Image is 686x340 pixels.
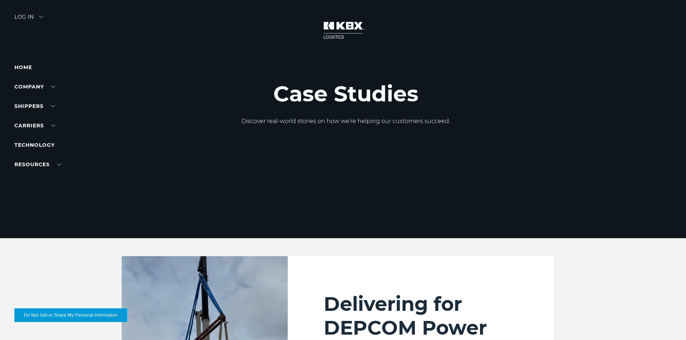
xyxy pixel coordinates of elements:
a: Home [14,64,32,71]
a: RESOURCES [14,161,61,168]
img: kbx logo [316,14,370,46]
p: Discover real-world stories on how we're helping our customers succeed. [241,117,450,126]
button: Do Not Sell or Share My Personal Information [14,308,127,322]
img: arrow [39,16,43,18]
a: Company [14,83,55,90]
h1: Case Studies [241,82,450,106]
div: Log in [14,14,43,25]
a: Technology [14,142,55,148]
a: Carriers [14,122,55,129]
a: SHIPPERS [14,103,55,109]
